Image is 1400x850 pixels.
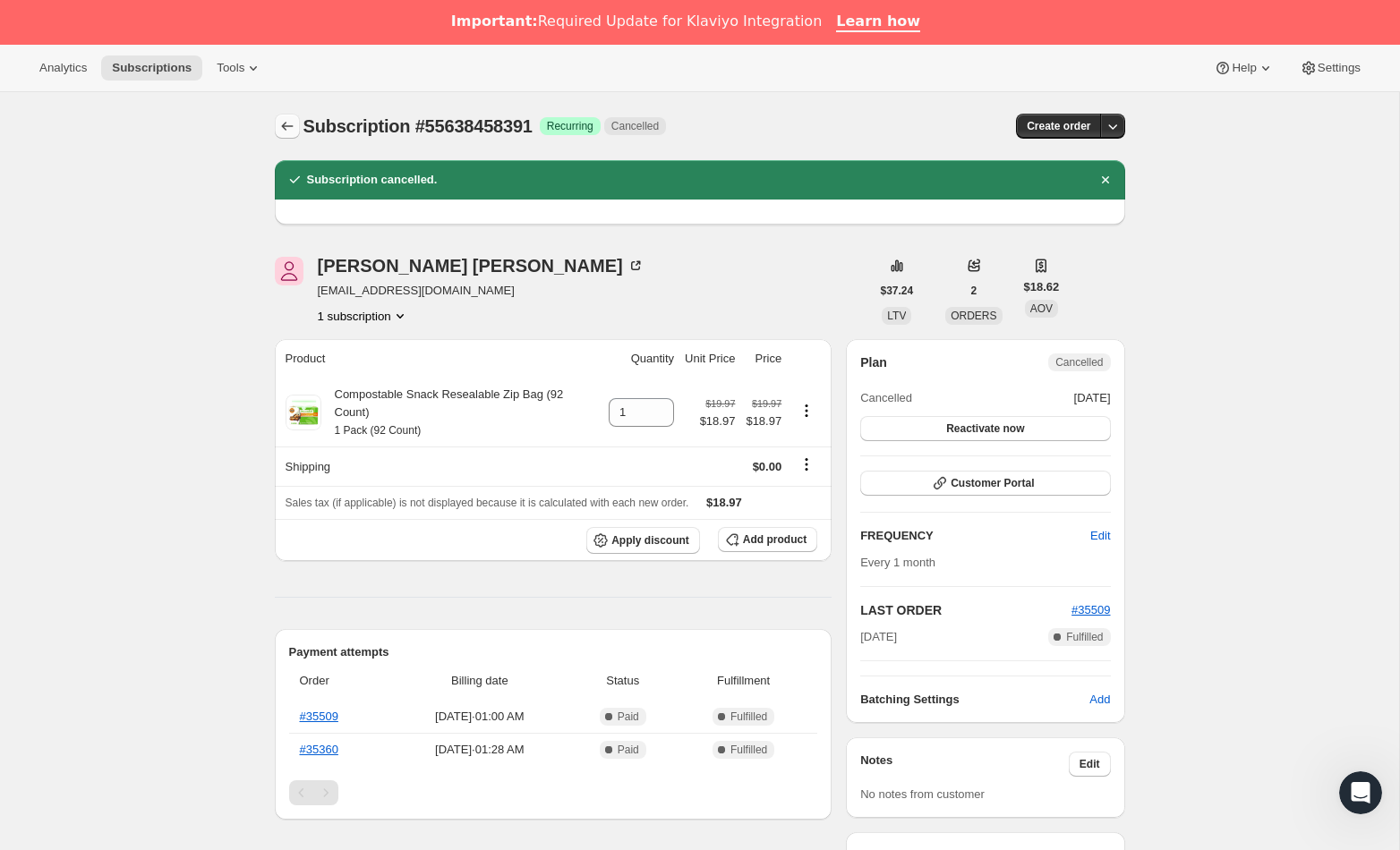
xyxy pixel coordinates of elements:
span: LTV [887,310,906,322]
a: #35360 [300,743,338,756]
button: Customer Portal [860,471,1110,496]
th: Shipping [275,446,604,486]
span: Recurring [547,119,593,133]
h3: Notes [860,752,1069,777]
span: $18.97 [746,412,781,430]
th: Quantity [603,339,679,378]
span: Sales tax (if applicable) is not displayed because it is calculated with each new order. [286,497,689,509]
span: $18.97 [700,412,736,430]
span: $0.00 [753,460,782,473]
button: Help [1203,55,1285,81]
a: #35509 [300,710,338,723]
button: Subscriptions [101,55,202,81]
div: [PERSON_NAME] [PERSON_NAME] [318,257,645,275]
span: Settings [1318,61,1361,75]
th: Product [275,339,604,378]
span: Reactivate now [946,421,1024,436]
span: Subscription #55638458391 [303,116,533,136]
nav: Pagination [289,780,818,805]
span: Paid [618,710,639,724]
h6: Batching Settings [860,691,1089,709]
span: [EMAIL_ADDRESS][DOMAIN_NAME] [318,282,645,300]
span: Edit [1090,527,1110,545]
button: Reactivate now [860,416,1110,441]
button: $37.24 [870,278,925,303]
div: Compostable Snack Resealable Zip Bag (92 Count) [321,386,599,439]
button: Apply discount [586,527,700,554]
span: Apply discount [611,533,689,548]
button: Edit [1069,752,1111,777]
b: Important: [451,13,538,30]
span: Cancelled [1055,355,1103,370]
button: Subscriptions [275,114,300,139]
span: Fulfilled [1066,630,1103,644]
span: Subscriptions [112,61,192,75]
span: Paid [618,743,639,757]
span: Fulfilled [730,743,767,757]
span: Billing date [394,672,565,690]
span: Create order [1027,119,1090,133]
button: Dismiss notification [1093,167,1118,192]
span: Add [1089,691,1110,709]
span: Fulfilled [730,710,767,724]
span: Analytics [39,61,87,75]
span: AOV [1030,302,1053,315]
button: Analytics [29,55,98,81]
button: Tools [206,55,273,81]
span: Edit [1080,757,1100,771]
h2: Subscription cancelled. [307,171,438,189]
th: Price [740,339,787,378]
small: $19.97 [752,398,781,409]
span: [DATE] · 01:00 AM [394,708,565,726]
span: $18.62 [1024,278,1060,296]
span: Add product [743,532,807,547]
th: Unit Price [679,339,740,378]
h2: LAST ORDER [860,601,1071,619]
span: Fulfillment [680,672,807,690]
span: No notes from customer [860,787,985,801]
h2: FREQUENCY [860,527,1090,545]
span: Help [1232,61,1256,75]
span: [DATE] [860,628,897,646]
iframe: Intercom live chat [1339,771,1382,814]
span: Cancelled [860,389,912,407]
a: #35509 [1071,603,1110,616]
button: 2 [960,278,988,303]
button: Product actions [792,401,821,421]
button: Product actions [318,307,409,325]
button: Add product [718,527,817,552]
span: $18.97 [706,496,742,509]
span: Tools [217,61,244,75]
a: Learn how [836,13,920,32]
span: Jill Hansen [275,257,303,285]
h2: Plan [860,353,887,371]
span: [DATE] [1074,389,1111,407]
button: Shipping actions [792,455,821,474]
button: Create order [1016,114,1101,139]
span: $37.24 [881,284,914,298]
span: Status [576,672,670,690]
span: 2 [971,284,977,298]
button: #35509 [1071,601,1110,619]
span: Cancelled [611,119,659,133]
span: Customer Portal [951,476,1034,490]
button: Add [1079,685,1121,714]
th: Order [289,661,389,701]
h2: Payment attempts [289,643,818,661]
small: 1 Pack (92 Count) [335,424,422,437]
span: ORDERS [951,310,996,322]
img: product img [286,395,321,430]
button: Edit [1080,522,1121,550]
span: [DATE] · 01:28 AM [394,741,565,759]
span: Every 1 month [860,556,935,569]
button: Settings [1289,55,1371,81]
div: Required Update for Klaviyo Integration [451,13,822,30]
small: $19.97 [705,398,735,409]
